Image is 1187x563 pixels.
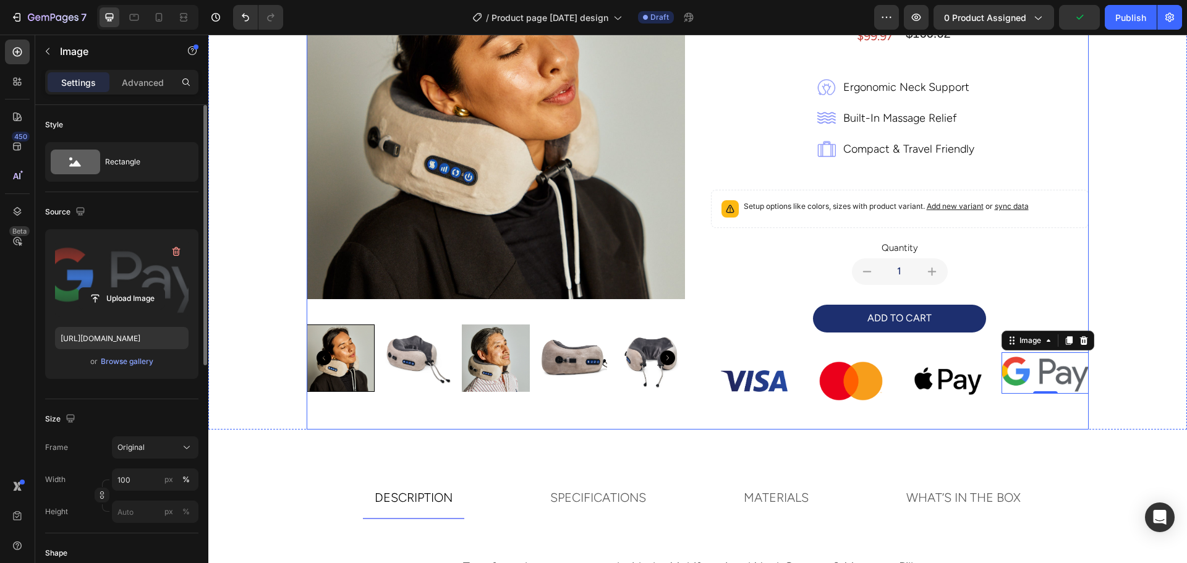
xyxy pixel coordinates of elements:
span: or [775,167,820,176]
iframe: To enrich screen reader interactions, please activate Accessibility in Grammarly extension settings [208,35,1187,563]
input: px% [112,501,198,523]
div: px [164,474,173,485]
div: px [164,506,173,517]
span: Product page [DATE] design [491,11,608,24]
button: % [161,504,176,519]
button: px [179,472,194,487]
p: Advanced [122,76,164,89]
button: Browse gallery [100,355,154,368]
div: Size [45,411,78,428]
span: or [90,354,98,369]
p: ergonomic neck support [635,39,761,66]
div: Quantity [503,206,881,221]
p: DESCRIPTION [166,449,244,476]
label: Frame [45,442,68,453]
input: quantity [674,224,708,250]
p: MATERIALS [535,449,600,476]
input: px% [112,468,198,491]
button: % [161,472,176,487]
p: Settings [61,76,96,89]
span: Add new variant [718,167,775,176]
p: WHAT’S IN THE BOX [698,449,812,476]
div: Browse gallery [101,356,153,367]
img: gempages_552430879104828215-3ffef36c-cda1-4dcd-8313-f9aac973ea81.png [599,318,686,376]
img: gempages_552430879104828215-d24f1454-989f-4d45-8e1c-7770a66066ec.png [503,318,590,376]
button: Upload Image [79,287,165,310]
button: decrement [644,224,674,250]
input: https://example.com/image.jpg [55,327,189,349]
span: sync data [786,167,820,176]
div: Style [45,119,63,130]
p: Setup options like colors, sizes with product variant. [535,166,820,178]
p: Image [60,44,165,59]
span: 0 product assigned [944,11,1026,24]
div: Source [45,204,88,221]
div: ADD TO CART [659,275,723,293]
button: ADD TO CART [605,270,778,298]
button: 0 product assigned [934,5,1054,30]
div: Shape [45,548,67,559]
button: px [179,504,194,519]
div: % [182,506,190,517]
div: Beta [9,226,30,236]
span: Original [117,442,145,453]
label: Height [45,506,68,517]
span: / [486,11,489,24]
button: increment [708,224,739,250]
p: compact & travel friendly [635,101,766,128]
p: SPECIFICATIONS [342,449,438,476]
label: Width [45,474,66,485]
p: built-in massage relief [635,70,748,97]
button: Carousel Next Arrow [452,316,467,331]
img: gempages_552430879104828215-90e8e45f-cfe2-4ad8-859d-20d703dbab41.png [696,318,783,376]
div: Publish [1115,11,1146,24]
div: Open Intercom Messenger [1145,502,1175,532]
div: % [182,474,190,485]
p: 7 [81,10,87,25]
span: Draft [650,12,669,23]
div: Image [809,300,835,311]
button: 7 [5,5,92,30]
img: gempages_552430879104828215-f7ddfde5-cfc2-491f-b63f-f8de66065ea1.png [793,318,880,359]
div: Undo/Redo [233,5,283,30]
div: 450 [12,132,30,142]
div: Rectangle [105,148,181,176]
button: Original [112,436,198,459]
button: Publish [1105,5,1157,30]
